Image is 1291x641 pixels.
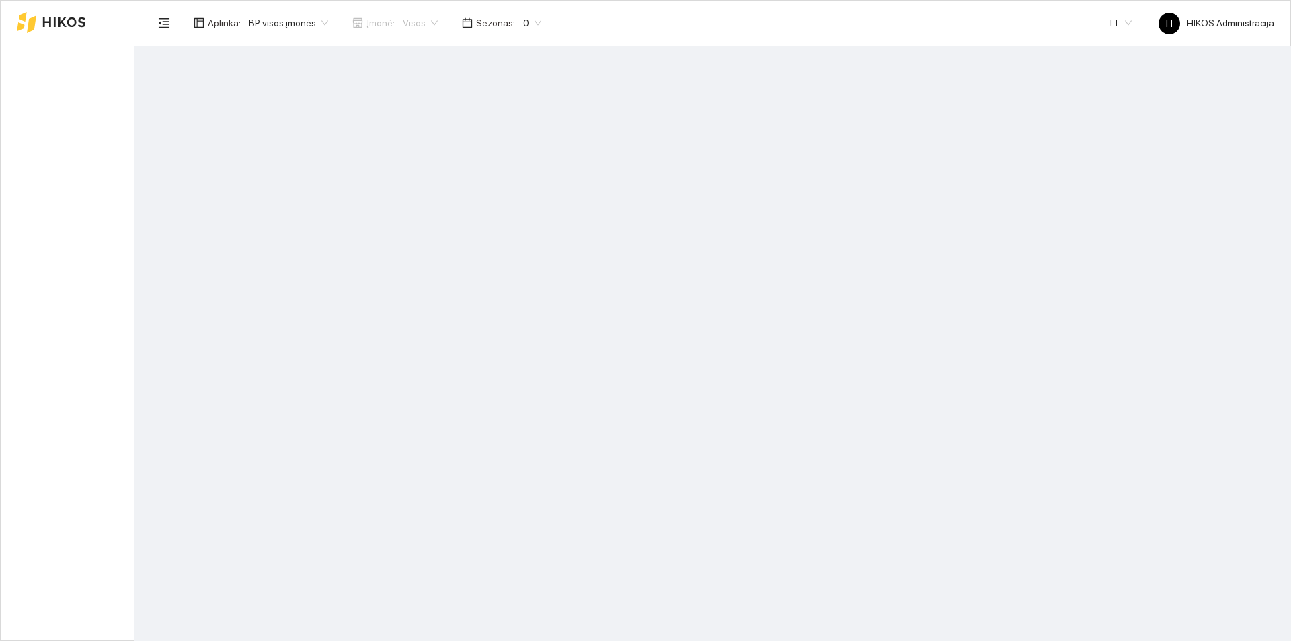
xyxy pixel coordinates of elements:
span: layout [194,17,204,28]
span: calendar [462,17,473,28]
span: H [1166,13,1173,34]
span: Įmonė : [366,15,395,30]
span: Visos [403,13,438,33]
span: shop [352,17,363,28]
span: menu-fold [158,17,170,29]
span: BP visos įmonės [249,13,328,33]
span: LT [1110,13,1132,33]
span: HIKOS Administracija [1159,17,1274,28]
button: menu-fold [151,9,178,36]
span: Sezonas : [476,15,515,30]
span: Aplinka : [208,15,241,30]
span: 0 [523,13,541,33]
